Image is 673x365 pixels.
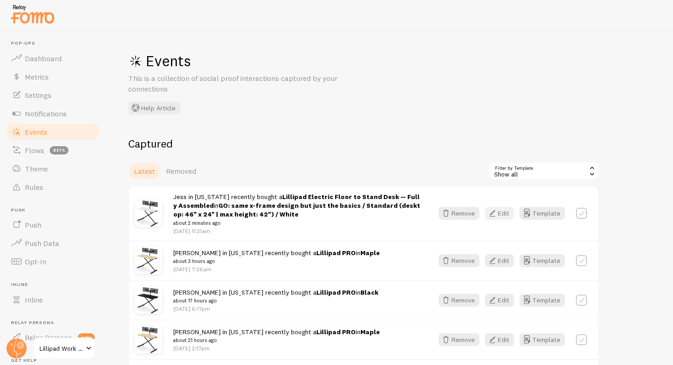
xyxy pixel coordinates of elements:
[6,86,100,104] a: Settings
[6,252,100,271] a: Opt-In
[173,193,422,227] span: Jess in [US_STATE] recently bought a in
[25,127,47,137] span: Events
[128,102,180,114] button: Help Article
[485,254,514,267] button: Edit
[360,288,378,297] strong: Black
[173,288,378,305] span: [PERSON_NAME] in [US_STATE] recently bought a in
[489,162,599,180] div: Show all
[166,166,196,176] span: Removed
[25,182,43,192] span: Rules
[135,286,162,314] img: Lillipad42Black1.jpg
[135,200,162,227] img: Lillipad42White1.jpg
[6,49,100,68] a: Dashboard
[485,294,514,307] button: Edit
[439,207,479,220] button: Remove
[25,109,67,118] span: Notifications
[128,137,599,151] h2: Captured
[6,178,100,196] a: Rules
[25,54,62,63] span: Dashboard
[173,257,380,265] small: about 3 hours ago
[316,288,356,297] a: Lillipad PRO
[11,207,100,213] span: Push
[485,333,519,346] a: Edit
[25,164,48,173] span: Theme
[6,104,100,123] a: Notifications
[173,344,380,352] p: [DATE] 2:17pm
[173,297,378,305] small: about 17 hours ago
[173,328,380,345] span: [PERSON_NAME] in [US_STATE] recently bought a in
[439,294,479,307] button: Remove
[78,333,95,342] span: new
[439,254,479,267] button: Remove
[485,294,519,307] a: Edit
[6,291,100,309] a: Inline
[173,336,380,344] small: about 21 hours ago
[485,333,514,346] button: Edit
[316,249,356,257] a: Lillipad PRO
[11,282,100,288] span: Inline
[485,207,514,220] button: Edit
[316,328,356,336] a: Lillipad PRO
[6,123,100,141] a: Events
[519,207,565,220] button: Template
[6,234,100,252] a: Push Data
[360,328,380,336] strong: Maple
[519,294,565,307] button: Template
[33,337,95,359] a: Lillipad Work Solutions
[135,326,162,354] img: Lillipad42Maple1.jpg
[128,162,160,180] a: Latest
[11,40,100,46] span: Pop-ups
[50,146,68,154] span: beta
[11,320,100,326] span: Relay Persona
[25,295,43,304] span: Inline
[173,193,420,210] a: Lillipad Electric Floor to Stand Desk — Fully Assembled
[485,207,519,220] a: Edit
[173,249,380,266] span: [PERSON_NAME] in [US_STATE] recently bought a in
[134,166,155,176] span: Latest
[11,358,100,364] span: Get Help
[25,239,59,248] span: Push Data
[6,216,100,234] a: Push
[128,73,349,94] p: This is a collection of social proof interactions captured by your connections
[485,254,519,267] a: Edit
[173,305,378,313] p: [DATE] 6:17pm
[439,333,479,346] button: Remove
[6,141,100,160] a: Flows beta
[25,72,49,81] span: Metrics
[25,146,44,155] span: Flows
[135,247,162,274] img: Lillipad42Maple1.jpg
[25,257,46,266] span: Opt-In
[25,333,72,342] span: Relay Persona
[160,162,202,180] a: Removed
[173,219,422,227] small: about 2 minutes ago
[6,160,100,178] a: Theme
[173,265,380,273] p: [DATE] 7:26am
[173,201,420,218] strong: GO: same x-frame design but just the basics / Standard (desktop: 46" x 24" | max height: 42") / W...
[173,227,422,235] p: [DATE] 11:21am
[128,51,404,70] h1: Events
[6,68,100,86] a: Metrics
[360,249,380,257] strong: Maple
[519,333,565,346] button: Template
[519,254,565,267] button: Template
[10,2,56,26] img: fomo-relay-logo-orange.svg
[40,343,83,354] span: Lillipad Work Solutions
[6,328,100,347] a: Relay Persona new
[25,220,41,229] span: Push
[25,91,51,100] span: Settings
